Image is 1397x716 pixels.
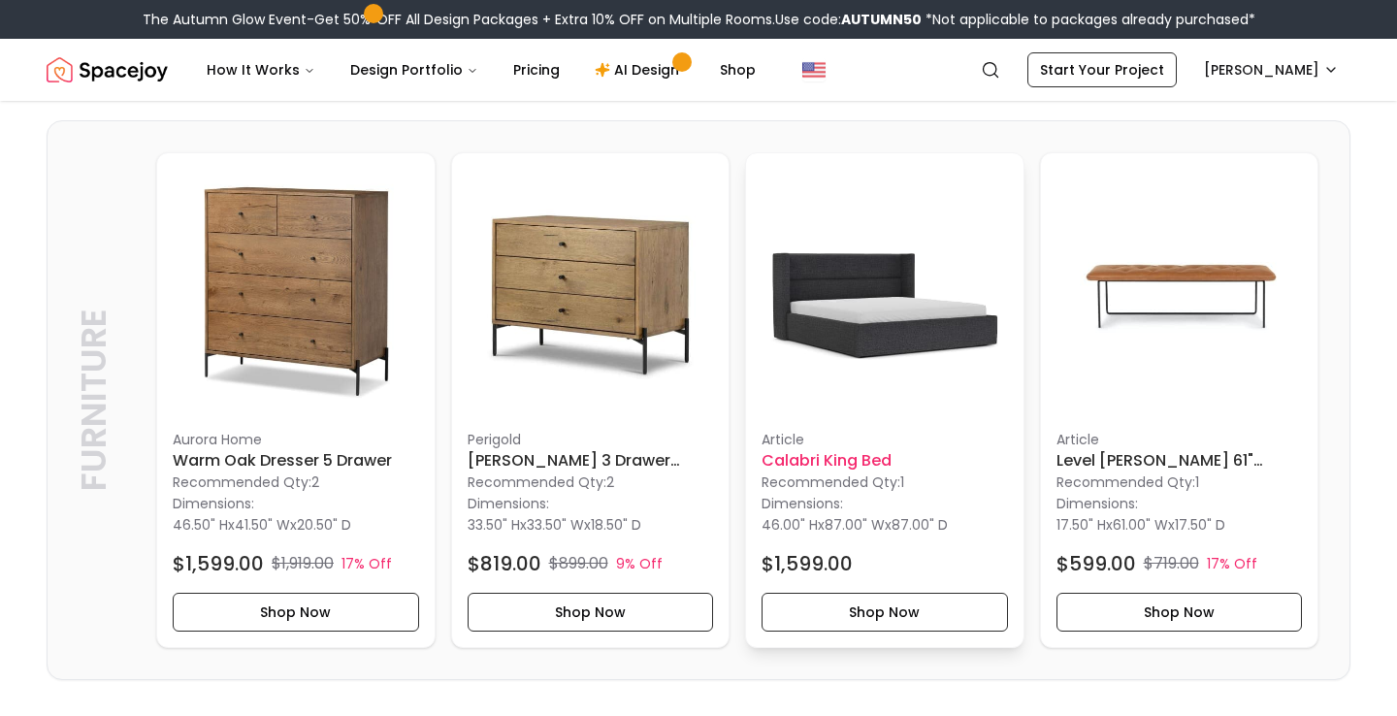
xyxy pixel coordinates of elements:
[1056,169,1303,415] img: Level Bella Caramel 61" Bench image
[173,515,351,535] p: x x
[745,152,1024,649] div: Calabri King Bed
[616,554,663,573] p: 9% Off
[1040,152,1319,649] div: Level Bella Caramel 61" Bench
[173,169,419,415] img: Warm Oak Dresser 5 Drawer image
[745,152,1024,649] a: Calabri King Bed imageArticleCalabri King BedRecommended Qty:1Dimensions:46.00" Hx87.00" Wx87.00"...
[47,50,168,89] a: Spacejoy
[341,554,392,573] p: 17% Off
[173,449,419,472] h6: Warm Oak Dresser 5 Drawer
[549,552,608,575] p: $899.00
[173,472,419,492] p: Recommended Qty: 2
[1056,593,1303,632] button: Shop Now
[468,593,714,632] button: Shop Now
[1040,152,1319,649] a: Level Bella Caramel 61" Bench imageArticleLevel [PERSON_NAME] 61" BenchRecommended Qty:1Dimension...
[762,430,1008,449] p: Article
[173,492,254,515] p: Dimensions:
[143,10,1255,29] div: The Autumn Glow Event-Get 50% OFF All Design Packages + Extra 10% OFF on Multiple Rooms.
[468,515,520,535] span: 33.50" H
[468,515,641,535] p: x x
[1113,515,1168,535] span: 61.00" W
[173,593,419,632] button: Shop Now
[1056,515,1225,535] p: x x
[1056,430,1303,449] p: Article
[297,515,351,535] span: 20.50" D
[173,550,264,577] h4: $1,599.00
[1056,449,1303,472] h6: Level [PERSON_NAME] 61" Bench
[272,552,334,575] p: $1,919.00
[1056,515,1106,535] span: 17.50" H
[235,515,290,535] span: 41.50" W
[173,430,419,449] p: aurora home
[156,152,436,649] div: Warm Oak Dresser 5 Drawer
[762,472,1008,492] p: Recommended Qty: 1
[591,515,641,535] span: 18.50" D
[1192,52,1350,87] button: [PERSON_NAME]
[1175,515,1225,535] span: 17.50" D
[47,50,168,89] img: Spacejoy Logo
[892,515,948,535] span: 87.00" D
[704,50,771,89] a: Shop
[762,550,853,577] h4: $1,599.00
[1144,552,1199,575] p: $719.00
[762,169,1008,415] img: Calabri King Bed image
[47,39,1350,101] nav: Global
[762,593,1008,632] button: Shop Now
[173,515,228,535] span: 46.50" H
[451,152,731,649] div: Eaton 3 Drawer Nightstand
[451,152,731,649] a: Eaton 3 Drawer Nightstand imagePerigold[PERSON_NAME] 3 Drawer NightstandRecommended Qty:2Dimensio...
[1027,52,1177,87] a: Start Your Project
[775,10,922,29] span: Use code:
[762,515,818,535] span: 46.00" H
[841,10,922,29] b: AUTUMN50
[1056,492,1138,515] p: Dimensions:
[468,169,714,415] img: Eaton 3 Drawer Nightstand image
[1207,554,1257,573] p: 17% Off
[1056,472,1303,492] p: Recommended Qty: 1
[75,167,114,633] p: Furniture
[762,515,948,535] p: x x
[762,449,1008,472] h6: Calabri King Bed
[922,10,1255,29] span: *Not applicable to packages already purchased*
[468,492,549,515] p: Dimensions:
[527,515,584,535] span: 33.50" W
[498,50,575,89] a: Pricing
[579,50,700,89] a: AI Design
[1056,550,1136,577] h4: $599.00
[468,472,714,492] p: Recommended Qty: 2
[156,152,436,649] a: Warm Oak Dresser 5 Drawer imageaurora homeWarm Oak Dresser 5 DrawerRecommended Qty:2Dimensions:46...
[825,515,885,535] span: 87.00" W
[335,50,494,89] button: Design Portfolio
[762,492,843,515] p: Dimensions:
[468,449,714,472] h6: [PERSON_NAME] 3 Drawer Nightstand
[468,550,541,577] h4: $819.00
[802,58,826,81] img: United States
[191,50,771,89] nav: Main
[191,50,331,89] button: How It Works
[468,430,714,449] p: Perigold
